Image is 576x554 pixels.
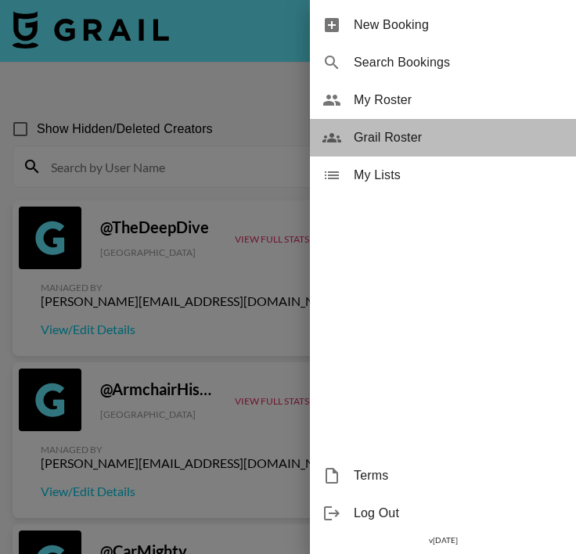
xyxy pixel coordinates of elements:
[354,504,563,523] span: Log Out
[354,128,563,147] span: Grail Roster
[354,91,563,110] span: My Roster
[354,53,563,72] span: Search Bookings
[354,466,563,485] span: Terms
[310,6,576,44] div: New Booking
[310,532,576,549] div: v [DATE]
[310,457,576,495] div: Terms
[310,81,576,119] div: My Roster
[310,495,576,532] div: Log Out
[310,156,576,194] div: My Lists
[310,119,576,156] div: Grail Roster
[354,16,563,34] span: New Booking
[310,44,576,81] div: Search Bookings
[354,166,563,185] span: My Lists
